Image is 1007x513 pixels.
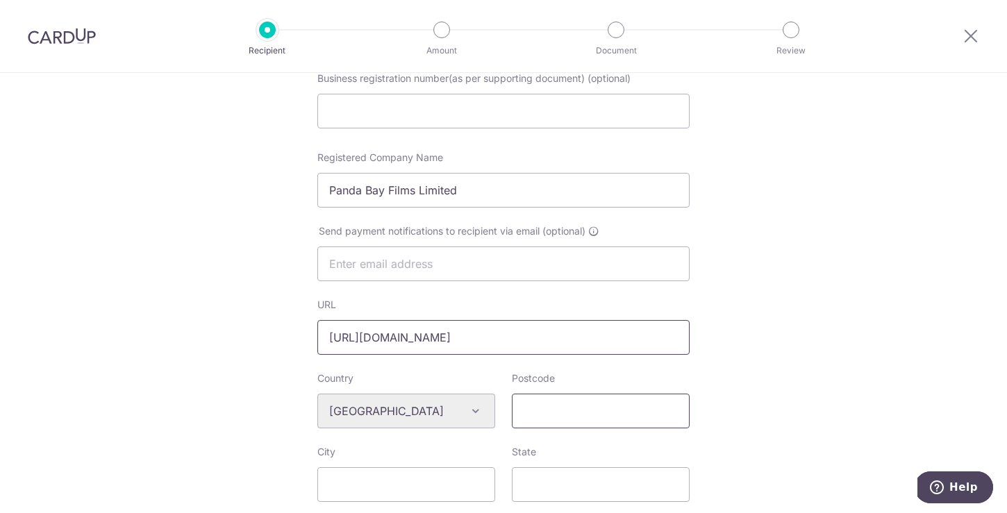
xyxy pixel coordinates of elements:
span: Business registration number(as per supporting document) [317,72,585,84]
img: CardUp [28,28,96,44]
label: Postcode [512,371,555,385]
label: City [317,445,335,459]
span: Help [32,10,60,22]
label: State [512,445,536,459]
p: Document [565,44,667,58]
p: Recipient [216,44,319,58]
p: Review [740,44,842,58]
p: Amount [390,44,493,58]
iframe: Opens a widget where you can find more information [917,471,993,506]
label: URL [317,298,336,312]
label: Country [317,371,353,385]
input: Enter email address [317,246,690,281]
span: (optional) [588,72,631,85]
span: Registered Company Name [317,151,443,163]
span: Send payment notifications to recipient via email (optional) [319,224,585,238]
